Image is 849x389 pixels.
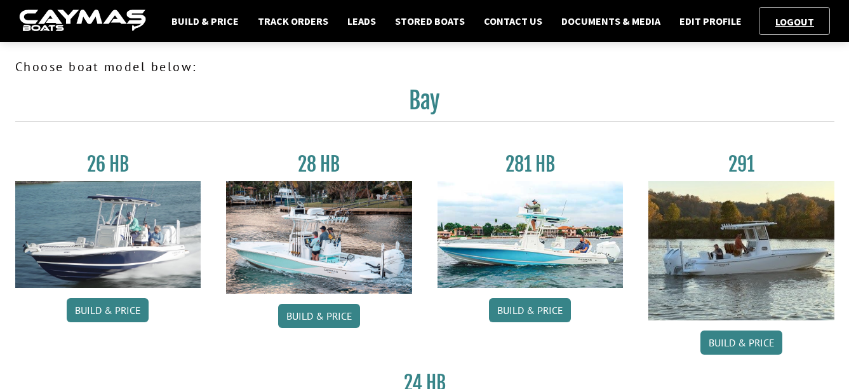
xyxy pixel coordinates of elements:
[226,153,412,176] h3: 28 HB
[15,86,834,122] h2: Bay
[165,13,245,29] a: Build & Price
[555,13,667,29] a: Documents & Media
[341,13,382,29] a: Leads
[15,181,201,288] img: 26_new_photo_resized.jpg
[67,298,149,322] a: Build & Price
[251,13,335,29] a: Track Orders
[226,181,412,294] img: 28_hb_thumbnail_for_caymas_connect.jpg
[673,13,748,29] a: Edit Profile
[15,153,201,176] h3: 26 HB
[648,153,834,176] h3: 291
[15,57,834,76] p: Choose boat model below:
[489,298,571,322] a: Build & Price
[478,13,549,29] a: Contact Us
[648,181,834,320] img: 291_Thumbnail.jpg
[438,153,624,176] h3: 281 HB
[19,10,146,33] img: caymas-dealer-connect-2ed40d3bc7270c1d8d7ffb4b79bf05adc795679939227970def78ec6f6c03838.gif
[769,15,820,28] a: Logout
[700,331,782,355] a: Build & Price
[389,13,471,29] a: Stored Boats
[438,181,624,288] img: 28-hb-twin.jpg
[278,304,360,328] a: Build & Price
